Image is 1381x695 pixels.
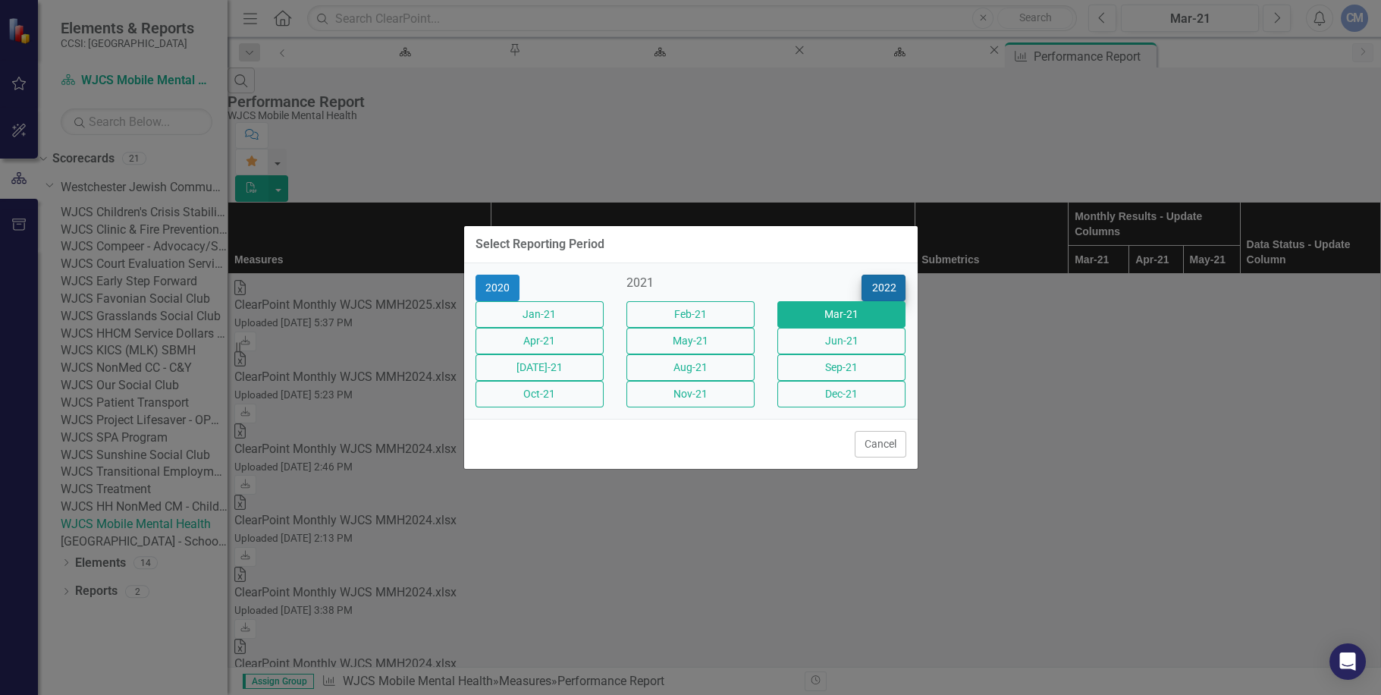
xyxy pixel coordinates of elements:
button: Apr-21 [476,328,604,354]
button: 2022 [862,275,905,301]
button: 2020 [476,275,519,301]
button: Mar-21 [777,301,905,328]
button: Jan-21 [476,301,604,328]
button: Nov-21 [626,381,755,407]
button: Dec-21 [777,381,905,407]
button: Cancel [855,431,906,458]
div: Open Intercom Messenger [1329,643,1366,680]
button: Feb-21 [626,301,755,328]
button: Sep-21 [777,354,905,381]
button: Jun-21 [777,328,905,354]
button: Aug-21 [626,354,755,381]
button: [DATE]-21 [476,354,604,381]
div: Select Reporting Period [476,237,604,251]
div: 2021 [626,275,755,292]
button: Oct-21 [476,381,604,407]
button: May-21 [626,328,755,354]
